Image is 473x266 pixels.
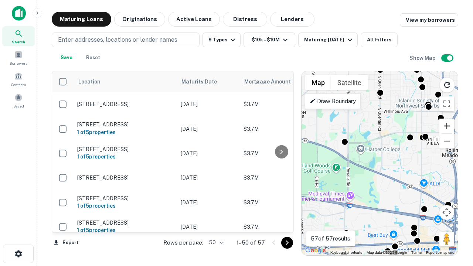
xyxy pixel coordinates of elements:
[77,202,173,210] h6: 1 of 5 properties
[52,33,200,47] button: Enter addresses, locations or lender names
[114,12,165,27] button: Originations
[244,33,295,47] button: $10k - $10M
[77,101,173,108] p: [STREET_ADDRESS]
[244,174,317,182] p: $3.7M
[223,12,267,27] button: Distress
[78,77,101,86] span: Location
[303,246,328,255] a: Open this area in Google Maps (opens a new window)
[181,77,227,86] span: Maturity Date
[13,103,24,109] span: Saved
[281,237,293,249] button: Go to next page
[181,149,236,157] p: [DATE]
[77,195,173,202] p: [STREET_ADDRESS]
[411,250,422,255] a: Terms (opens in new tab)
[240,71,321,92] th: Mortgage Amount
[439,77,455,93] button: Reload search area
[439,134,454,149] button: Zoom out
[244,198,317,207] p: $3.7M
[400,13,458,27] a: View my borrowers
[10,60,27,66] span: Borrowers
[310,97,356,106] p: Draw Boundary
[2,48,35,68] a: Borrowers
[77,174,173,181] p: [STREET_ADDRESS]
[244,77,300,86] span: Mortgage Amount
[302,71,458,255] div: 0 0
[244,100,317,108] p: $3.7M
[409,54,437,62] h6: Show Map
[11,82,26,88] span: Contacts
[77,226,173,234] h6: 1 of 5 properties
[426,250,456,255] a: Report a map error
[439,232,454,246] button: Drag Pegman onto the map to open Street View
[244,149,317,157] p: $3.7M
[12,39,25,45] span: Search
[303,246,328,255] img: Google
[77,146,173,153] p: [STREET_ADDRESS]
[77,121,173,128] p: [STREET_ADDRESS]
[331,75,368,90] button: Show satellite imagery
[2,91,35,110] a: Saved
[439,96,454,111] button: Toggle fullscreen view
[361,33,398,47] button: All Filters
[2,26,35,46] a: Search
[2,69,35,89] a: Contacts
[270,12,314,27] button: Lenders
[439,119,454,133] button: Zoom in
[206,237,225,248] div: 50
[77,128,173,136] h6: 1 of 5 properties
[181,174,236,182] p: [DATE]
[181,125,236,133] p: [DATE]
[163,238,203,247] p: Rows per page:
[58,35,177,44] p: Enter addresses, locations or lender names
[52,12,111,27] button: Maturing Loans
[52,237,81,248] button: Export
[244,125,317,133] p: $3.7M
[236,238,265,247] p: 1–50 of 57
[77,153,173,161] h6: 1 of 5 properties
[181,198,236,207] p: [DATE]
[177,71,240,92] th: Maturity Date
[74,71,177,92] th: Location
[305,75,331,90] button: Show street map
[298,33,358,47] button: Maturing [DATE]
[304,35,354,44] div: Maturing [DATE]
[203,33,241,47] button: 9 Types
[244,223,317,231] p: $3.7M
[181,223,236,231] p: [DATE]
[436,183,473,219] iframe: Chat Widget
[367,250,407,255] span: Map data ©2025 Google
[330,250,362,255] button: Keyboard shortcuts
[77,219,173,226] p: [STREET_ADDRESS]
[168,12,220,27] button: Active Loans
[55,50,78,65] button: Save your search to get updates of matches that match your search criteria.
[311,234,350,243] p: 57 of 57 results
[12,6,26,21] img: capitalize-icon.png
[181,100,236,108] p: [DATE]
[81,50,105,65] button: Reset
